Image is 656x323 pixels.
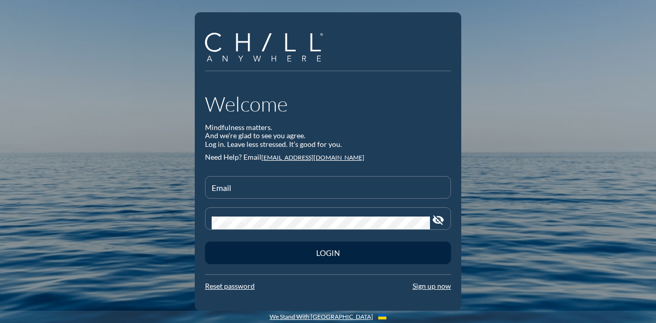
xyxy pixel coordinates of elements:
[205,92,451,116] h1: Welcome
[205,153,261,161] span: Need Help? Email
[205,33,323,62] img: Company Logo
[432,214,444,226] i: visibility_off
[212,185,444,198] input: Email
[413,282,451,290] a: Sign up now
[212,217,430,229] input: Password
[223,248,433,257] div: Login
[261,154,364,161] a: [EMAIL_ADDRESS][DOMAIN_NAME]
[205,33,331,63] a: Company Logo
[270,313,373,320] a: We Stand With [GEOGRAPHIC_DATA]
[378,314,386,319] img: Flag_of_Ukraine.1aeecd60.svg
[205,282,255,290] a: Reset password
[205,242,451,264] button: Login
[205,123,451,149] div: Mindfulness matters. And we’re glad to see you agree. Log in. Leave less stressed. It’s good for ...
